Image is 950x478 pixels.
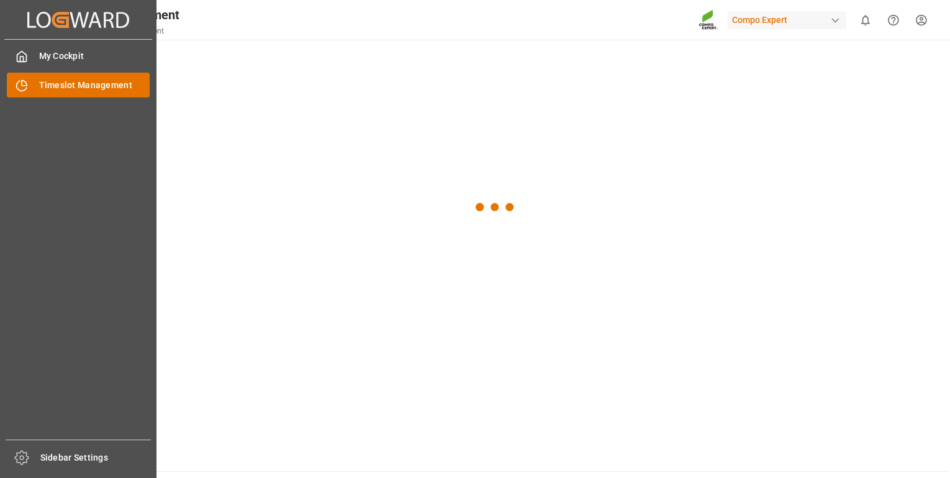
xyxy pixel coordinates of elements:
[727,8,851,32] button: Compo Expert
[39,50,150,63] span: My Cockpit
[40,451,152,464] span: Sidebar Settings
[851,6,879,34] button: show 0 new notifications
[879,6,907,34] button: Help Center
[39,79,150,92] span: Timeslot Management
[727,11,846,29] div: Compo Expert
[699,9,718,31] img: Screenshot%202023-09-29%20at%2010.02.21.png_1712312052.png
[7,73,150,97] a: Timeslot Management
[7,44,150,68] a: My Cockpit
